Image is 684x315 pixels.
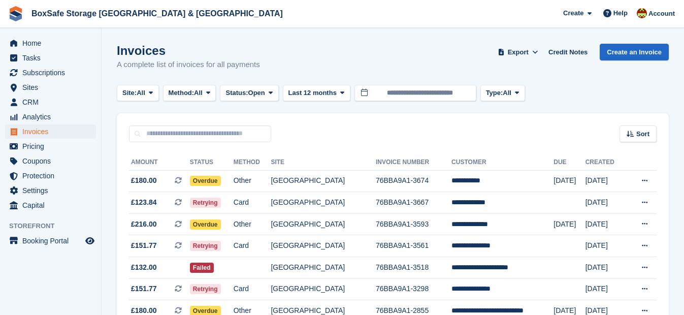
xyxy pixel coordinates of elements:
td: [DATE] [585,170,627,192]
a: menu [5,139,96,153]
td: [GEOGRAPHIC_DATA] [271,235,375,257]
span: £151.77 [131,283,157,294]
span: £123.84 [131,197,157,208]
button: Last 12 months [283,85,350,102]
td: [GEOGRAPHIC_DATA] [271,257,375,279]
button: Type: All [480,85,525,102]
span: Storefront [9,221,101,231]
span: Home [22,36,83,50]
a: Create an Invoice [600,44,669,60]
span: Analytics [22,110,83,124]
th: Due [553,154,585,171]
span: Help [613,8,628,18]
a: menu [5,66,96,80]
p: A complete list of invoices for all payments [117,59,260,71]
th: Amount [129,154,190,171]
td: Other [234,213,271,235]
span: Export [508,47,529,57]
span: Method: [169,88,194,98]
th: Customer [451,154,553,171]
span: Account [648,9,675,19]
span: Booking Portal [22,234,83,248]
span: Pricing [22,139,83,153]
span: Subscriptions [22,66,83,80]
span: All [137,88,145,98]
span: Sites [22,80,83,94]
td: 76BBA9A1-3667 [376,192,451,214]
span: £132.00 [131,262,157,273]
span: Status: [225,88,248,98]
button: Status: Open [220,85,278,102]
td: [DATE] [553,170,585,192]
a: menu [5,80,96,94]
h1: Invoices [117,44,260,57]
a: menu [5,36,96,50]
td: [GEOGRAPHIC_DATA] [271,192,375,214]
a: menu [5,198,96,212]
span: Site: [122,88,137,98]
span: Overdue [190,219,221,230]
span: Type: [486,88,503,98]
button: Method: All [163,85,216,102]
a: menu [5,234,96,248]
span: Coupons [22,154,83,168]
span: £180.00 [131,175,157,186]
img: stora-icon-8386f47178a22dfd0bd8f6a31ec36ba5ce8667c1dd55bd0f319d3a0aa187defe.svg [8,6,23,21]
th: Status [190,154,234,171]
th: Method [234,154,271,171]
td: Card [234,235,271,257]
span: Invoices [22,124,83,139]
span: Retrying [190,284,221,294]
th: Site [271,154,375,171]
td: 76BBA9A1-3593 [376,213,451,235]
span: £216.00 [131,219,157,230]
a: menu [5,169,96,183]
a: menu [5,95,96,109]
td: [GEOGRAPHIC_DATA] [271,213,375,235]
span: All [503,88,511,98]
td: [DATE] [585,257,627,279]
span: £151.77 [131,240,157,251]
td: [GEOGRAPHIC_DATA] [271,170,375,192]
span: All [194,88,203,98]
td: Card [234,278,271,300]
span: Capital [22,198,83,212]
th: Created [585,154,627,171]
td: [DATE] [553,213,585,235]
img: Kim [637,8,647,18]
td: Card [234,192,271,214]
a: menu [5,51,96,65]
a: Credit Notes [544,44,592,60]
span: Retrying [190,241,221,251]
span: Tasks [22,51,83,65]
a: BoxSafe Storage [GEOGRAPHIC_DATA] & [GEOGRAPHIC_DATA] [27,5,287,22]
span: Retrying [190,198,221,208]
button: Export [496,44,540,60]
td: [DATE] [585,278,627,300]
td: [GEOGRAPHIC_DATA] [271,278,375,300]
span: Failed [190,263,214,273]
span: Overdue [190,176,221,186]
span: Open [248,88,265,98]
span: Protection [22,169,83,183]
td: 76BBA9A1-3674 [376,170,451,192]
td: [DATE] [585,213,627,235]
a: menu [5,154,96,168]
td: Other [234,170,271,192]
span: CRM [22,95,83,109]
span: Settings [22,183,83,198]
a: menu [5,183,96,198]
td: 76BBA9A1-3298 [376,278,451,300]
span: Create [563,8,583,18]
td: 76BBA9A1-3518 [376,257,451,279]
td: 76BBA9A1-3561 [376,235,451,257]
th: Invoice Number [376,154,451,171]
td: [DATE] [585,192,627,214]
button: Site: All [117,85,159,102]
a: Preview store [84,235,96,247]
a: menu [5,110,96,124]
td: [DATE] [585,235,627,257]
span: Last 12 months [288,88,337,98]
span: Sort [636,129,649,139]
a: menu [5,124,96,139]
